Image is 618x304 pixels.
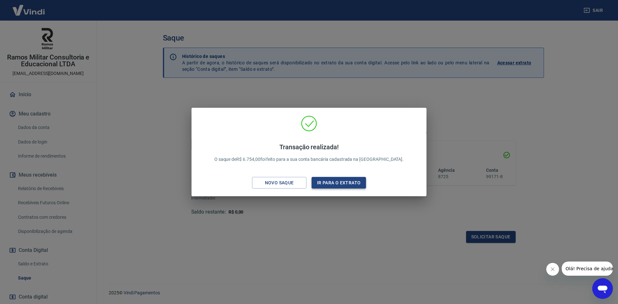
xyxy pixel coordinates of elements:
[214,143,404,163] p: O saque de R$ 6.754,00 foi feito para a sua conta bancária cadastrada na [GEOGRAPHIC_DATA].
[4,5,54,10] span: Olá! Precisa de ajuda?
[546,263,559,276] iframe: Fechar mensagem
[252,177,306,189] button: Novo saque
[592,278,613,299] iframe: Botão para abrir a janela de mensagens
[214,143,404,151] h4: Transação realizada!
[562,262,613,276] iframe: Mensagem da empresa
[312,177,366,189] button: Ir para o extrato
[257,179,302,187] div: Novo saque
